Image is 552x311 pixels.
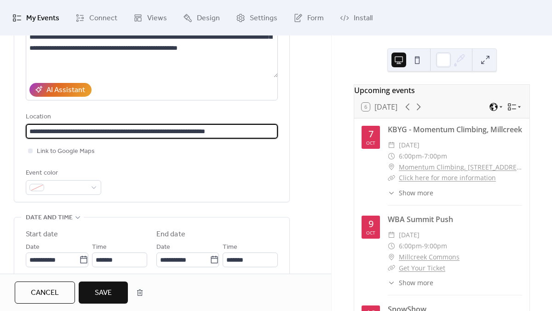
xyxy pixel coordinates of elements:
[399,188,433,198] span: Show more
[250,11,277,25] span: Settings
[424,241,447,252] span: 9:00pm
[37,146,95,157] span: Link to Google Maps
[126,4,174,32] a: Views
[388,124,522,135] a: KBYG - Momentum Climbing, Millcreek
[399,229,420,241] span: [DATE]
[26,111,276,123] div: Location
[399,241,422,252] span: 6:00pm
[147,11,167,25] span: Views
[388,151,395,162] div: ​
[399,162,522,173] a: Momentum Climbing, [STREET_ADDRESS]
[26,242,40,253] span: Date
[388,252,395,263] div: ​
[26,168,99,179] div: Event color
[31,288,59,299] span: Cancel
[368,219,374,229] div: 9
[29,83,92,97] button: AI Assistant
[399,151,422,162] span: 6:00pm
[223,242,237,253] span: Time
[307,11,324,25] span: Form
[366,230,375,235] div: Oct
[26,229,58,240] div: Start date
[399,140,420,151] span: [DATE]
[197,11,220,25] span: Design
[388,241,395,252] div: ​
[388,214,453,224] a: WBA Summit Push
[92,242,107,253] span: Time
[26,212,73,223] span: Date and time
[26,11,59,25] span: My Events
[388,188,433,198] button: ​Show more
[422,151,424,162] span: -
[287,4,331,32] a: Form
[399,173,496,182] a: Click here for more information
[6,4,66,32] a: My Events
[368,129,374,139] div: 7
[95,288,112,299] span: Save
[388,172,395,183] div: ​
[399,252,460,263] a: Millcreek Commons
[399,264,445,272] a: Get Your Ticket
[354,11,373,25] span: Install
[422,241,424,252] span: -
[388,229,395,241] div: ​
[388,263,395,274] div: ​
[333,4,379,32] a: Install
[366,141,375,145] div: Oct
[388,188,395,198] div: ​
[79,282,128,304] button: Save
[388,162,395,173] div: ​
[176,4,227,32] a: Design
[399,278,433,288] span: Show more
[388,278,433,288] button: ​Show more
[15,282,75,304] button: Cancel
[424,151,447,162] span: 7:00pm
[388,140,395,151] div: ​
[388,278,395,288] div: ​
[46,85,85,96] div: AI Assistant
[156,242,170,253] span: Date
[156,229,185,240] div: End date
[69,4,124,32] a: Connect
[89,11,117,25] span: Connect
[229,4,284,32] a: Settings
[354,85,529,96] div: Upcoming events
